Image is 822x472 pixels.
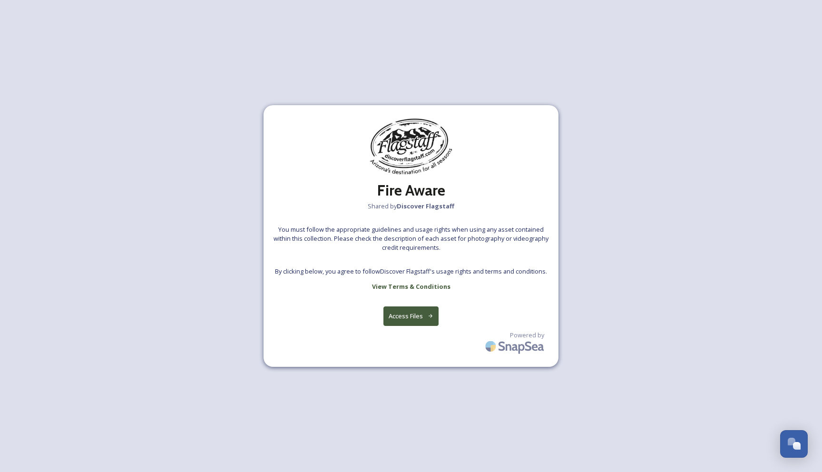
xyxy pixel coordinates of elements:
button: Open Chat [780,430,808,458]
span: Shared by [368,202,454,211]
img: SnapSea Logo [482,335,549,357]
button: Access Files [383,306,439,326]
img: discover%20flagstaff%20logo.jpg [363,115,459,179]
a: View Terms & Conditions [372,281,450,292]
h2: Fire Aware [377,179,445,202]
strong: Discover Flagstaff [397,202,454,210]
span: You must follow the appropriate guidelines and usage rights when using any asset contained within... [273,225,549,253]
strong: View Terms & Conditions [372,282,450,291]
span: By clicking below, you agree to follow Discover Flagstaff 's usage rights and terms and conditions. [275,267,547,276]
span: Powered by [510,331,544,340]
